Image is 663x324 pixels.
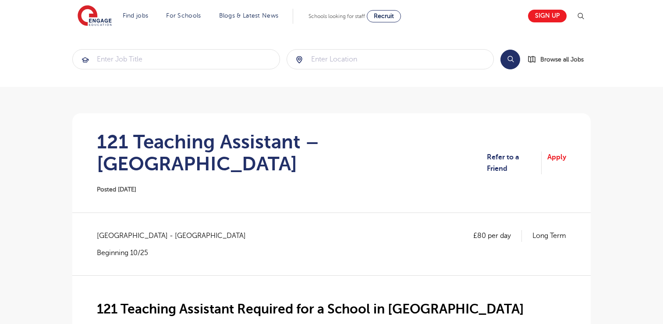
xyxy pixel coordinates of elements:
[473,230,522,241] p: £80 per day
[97,230,255,241] span: [GEOGRAPHIC_DATA] - [GEOGRAPHIC_DATA]
[97,186,136,193] span: Posted [DATE]
[287,50,494,69] input: Submit
[547,151,566,175] a: Apply
[540,54,584,65] span: Browse all Jobs
[73,50,280,69] input: Submit
[97,131,487,175] h1: 121 Teaching Assistant – [GEOGRAPHIC_DATA]
[487,151,542,175] a: Refer to a Friend
[219,12,279,19] a: Blogs & Latest News
[374,13,394,19] span: Recruit
[166,12,201,19] a: For Schools
[78,5,112,27] img: Engage Education
[123,12,149,19] a: Find jobs
[287,49,494,69] div: Submit
[97,302,566,317] h2: 121 Teaching Assistant Required for a School in [GEOGRAPHIC_DATA]
[72,49,280,69] div: Submit
[500,50,520,69] button: Search
[367,10,401,22] a: Recruit
[532,230,566,241] p: Long Term
[97,248,255,258] p: Beginning 10/25
[528,10,567,22] a: Sign up
[308,13,365,19] span: Schools looking for staff
[527,54,591,65] a: Browse all Jobs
